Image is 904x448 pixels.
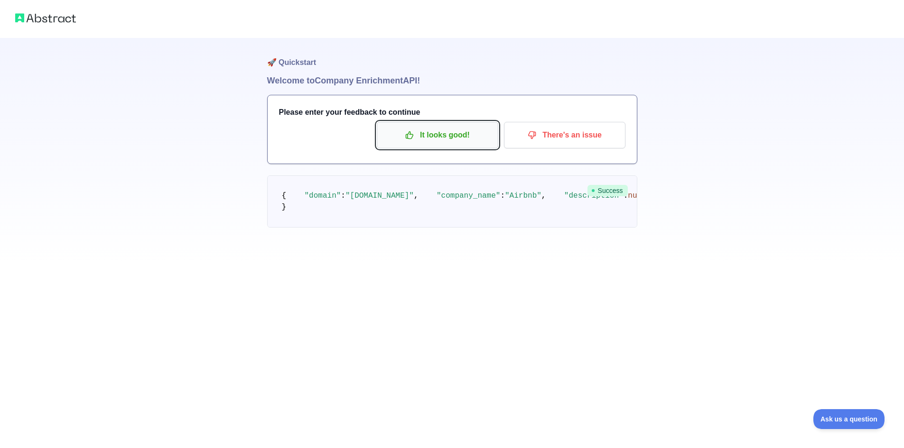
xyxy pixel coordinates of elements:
span: Success [587,185,628,196]
span: , [541,192,546,200]
span: : [341,192,345,200]
h3: Please enter your feedback to continue [279,107,625,118]
iframe: Toggle Customer Support [813,409,885,429]
span: , [414,192,419,200]
span: "[DOMAIN_NAME]" [345,192,414,200]
span: "Airbnb" [505,192,541,200]
button: There's an issue [504,122,625,148]
span: null [628,192,646,200]
h1: 🚀 Quickstart [267,38,637,74]
p: It looks good! [384,127,491,143]
span: "domain" [305,192,341,200]
span: "description" [564,192,624,200]
button: It looks good! [377,122,498,148]
p: There's an issue [511,127,618,143]
span: "company_name" [437,192,500,200]
h1: Welcome to Company Enrichment API! [267,74,637,87]
span: : [500,192,505,200]
img: Abstract logo [15,11,76,25]
span: { [282,192,287,200]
